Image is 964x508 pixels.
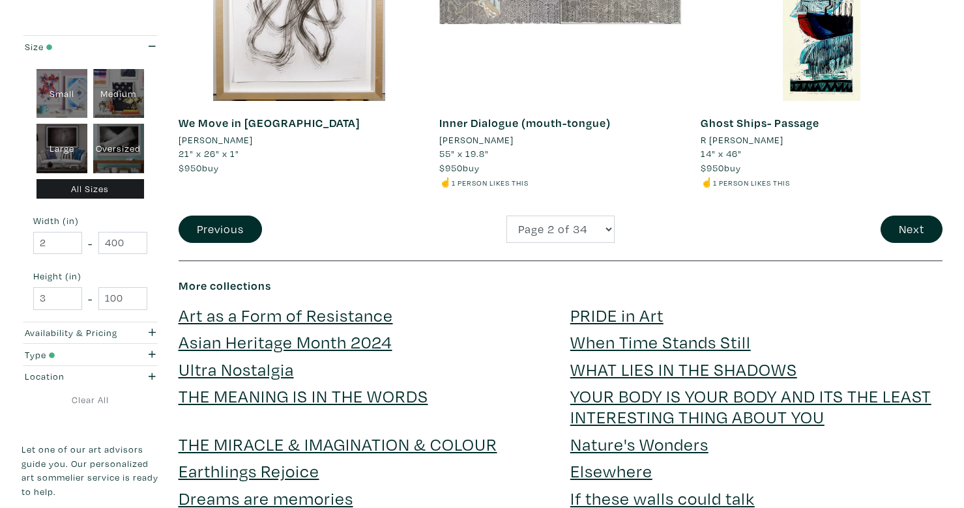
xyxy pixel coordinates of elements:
[439,133,514,147] li: [PERSON_NAME]
[701,175,942,190] li: ☝️
[179,432,497,455] a: THE MIRACLE & IMAGINATION & COLOUR
[713,178,790,188] small: 1 person likes this
[701,115,819,130] a: Ghost Ships- Passage
[179,147,239,160] span: 21" x 26" x 1"
[570,384,931,428] a: YOUR BODY IS YOUR BODY AND ITS THE LEAST INTERESTING THING ABOUT YOU
[439,162,480,174] span: buy
[179,216,262,244] button: Previous
[701,133,783,147] li: R [PERSON_NAME]
[33,272,147,281] small: Height (in)
[88,290,93,307] span: -
[93,124,144,173] div: Oversized
[25,40,119,54] div: Size
[22,393,159,407] a: Clear All
[439,147,489,160] span: 55" x 19.8"
[179,459,319,482] a: Earthlings Rejoice
[439,115,611,130] a: Inner Dialogue (mouth-tongue)
[179,115,360,130] a: We Move in [GEOGRAPHIC_DATA]
[570,330,751,353] a: When Time Stands Still
[570,459,652,482] a: Elsewhere
[93,69,144,119] div: Medium
[179,330,392,353] a: Asian Heritage Month 2024
[179,358,294,380] a: Ultra Nostalgia
[179,162,202,174] span: $950
[22,344,159,365] button: Type
[179,279,943,293] h6: More collections
[439,133,681,147] a: [PERSON_NAME]
[701,147,742,160] span: 14" x 46"
[452,178,529,188] small: 1 person likes this
[570,358,797,380] a: WHAT LIES IN THE SHADOWS
[439,162,463,174] span: $950
[37,69,87,119] div: Small
[179,133,253,147] li: [PERSON_NAME]
[179,133,420,147] a: [PERSON_NAME]
[701,162,741,174] span: buy
[22,442,159,498] p: Let one of our art advisors guide you. Our personalized art sommelier service is ready to help.
[33,216,147,225] small: Width (in)
[88,234,93,252] span: -
[701,162,724,174] span: $950
[570,303,664,326] a: PRIDE in Art
[22,36,159,57] button: Size
[179,303,393,326] a: Art as a Form of Resistance
[25,326,119,340] div: Availability & Pricing
[37,124,87,173] div: Large
[25,369,119,384] div: Location
[439,175,681,190] li: ☝️
[570,432,708,455] a: Nature's Wonders
[22,322,159,344] button: Availability & Pricing
[881,216,942,244] button: Next
[22,366,159,388] button: Location
[25,348,119,362] div: Type
[179,162,219,174] span: buy
[37,179,145,199] div: All Sizes
[179,384,428,407] a: THE MEANING IS IN THE WORDS
[701,133,942,147] a: R [PERSON_NAME]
